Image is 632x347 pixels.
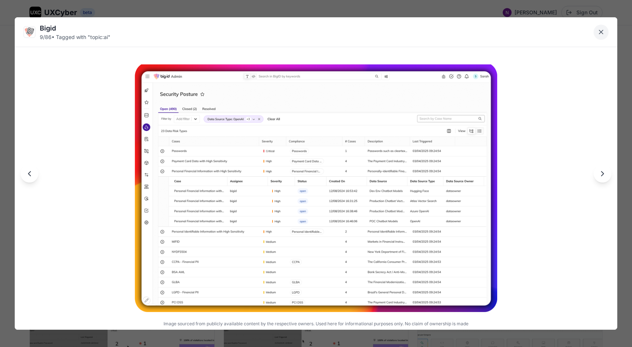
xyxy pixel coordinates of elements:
div: 9 / 86 • Tagged with " topic:ai " [40,33,110,41]
div: Bigid [40,23,110,33]
button: Next image [594,165,611,183]
img: Bigid logo [24,26,35,38]
button: Previous image [21,165,38,183]
p: Image sourced from publicly available content by the respective owners. Used here for information... [18,321,614,327]
img: Bigid image 9 [135,64,497,312]
button: Close lightbox [594,25,608,39]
